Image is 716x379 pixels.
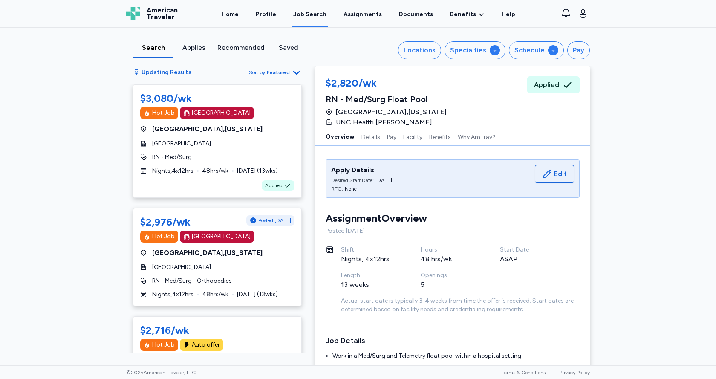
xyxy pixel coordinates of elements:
img: Logo [126,7,140,20]
div: Job Search [293,10,326,19]
span: Nights , 4 x 12 hrs [152,290,193,299]
div: Assignment Overview [326,211,427,225]
div: Hours [421,246,480,254]
button: Edit [535,165,574,183]
div: RTO: [331,185,343,192]
span: [GEOGRAPHIC_DATA] [152,139,211,148]
div: 5 [421,280,480,290]
div: $2,820/wk [326,76,447,92]
div: Desired Start Date: [331,177,374,184]
div: Hot Job [152,232,175,241]
div: Shift [341,246,400,254]
span: Sort by [249,69,265,76]
button: Pay [567,41,590,59]
div: Hot Job [152,109,175,117]
div: $2,976/wk [140,215,191,229]
a: Terms & Conditions [502,370,546,376]
button: Locations [398,41,441,59]
span: American Traveler [147,7,178,20]
span: Benefits [450,10,476,19]
li: Night shifts available, typically 3 or 4 twelve-hour shifts per week from 7p-7a [332,364,580,372]
li: Work in a Med/Surg and Telemetry float pool within a hospital setting [332,352,580,360]
button: Specialties [445,41,505,59]
div: Locations [404,45,436,55]
div: $3,080/wk [140,92,192,105]
a: Benefits [450,10,485,19]
div: [DATE] [375,177,392,184]
span: RN - Med/Surg - Orthopedics [152,277,232,285]
div: 48 hrs/wk [421,254,480,264]
span: 48 hrs/wk [202,167,228,175]
span: [GEOGRAPHIC_DATA] , [US_STATE] [152,124,263,134]
div: $2,716/wk [140,324,189,337]
div: Recommended [217,43,265,53]
span: Nights , 4 x 12 hrs [152,167,193,175]
a: Job Search [292,1,328,27]
div: Saved [271,43,305,53]
button: Overview [326,127,355,145]
div: Applies [177,43,211,53]
div: Nights, 4x12hrs [341,254,400,264]
div: Apply Details [331,165,392,175]
span: RN - Med/Surg [152,153,192,162]
button: Facility [403,127,422,145]
div: RN - Med/Surg Float Pool [326,93,447,105]
div: Actual start date is typically 3-4 weeks from time the offer is received. Start dates are determi... [341,297,580,314]
div: Hot Job [152,341,175,349]
a: Privacy Policy [559,370,590,376]
span: Posted [DATE] [258,217,291,224]
span: [DATE] ( 13 wks) [237,167,278,175]
span: © 2025 American Traveler, LLC [126,369,196,376]
div: Openings [421,271,480,280]
button: Why AmTrav? [458,127,496,145]
span: 48 hrs/wk [202,290,228,299]
div: Pay [573,45,584,55]
span: Featured [267,69,290,76]
div: Auto offer [192,341,220,349]
button: Benefits [429,127,451,145]
span: [GEOGRAPHIC_DATA] [152,263,211,272]
div: Start Date [500,246,559,254]
span: [DATE] ( 13 wks) [237,290,278,299]
button: Details [361,127,380,145]
div: ASAP [500,254,559,264]
button: Sort byFeatured [249,67,302,78]
span: [GEOGRAPHIC_DATA] , [US_STATE] [336,107,447,117]
div: [GEOGRAPHIC_DATA] [192,109,251,117]
div: 13 weeks [341,280,400,290]
div: Length [341,271,400,280]
span: Applied [534,80,559,90]
div: Specialties [450,45,486,55]
span: [GEOGRAPHIC_DATA] , [US_STATE] [152,248,263,258]
div: Schedule [514,45,545,55]
h3: Job Details [326,335,580,347]
span: Applied [265,182,283,189]
button: Schedule [509,41,564,59]
div: Posted [DATE] [326,227,580,235]
div: [GEOGRAPHIC_DATA] [192,232,251,241]
span: Updating Results [141,68,191,77]
div: Search [136,43,170,53]
div: None [345,185,357,192]
span: UNC Health [PERSON_NAME] [336,117,432,127]
button: Pay [387,127,396,145]
span: Edit [554,169,567,179]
